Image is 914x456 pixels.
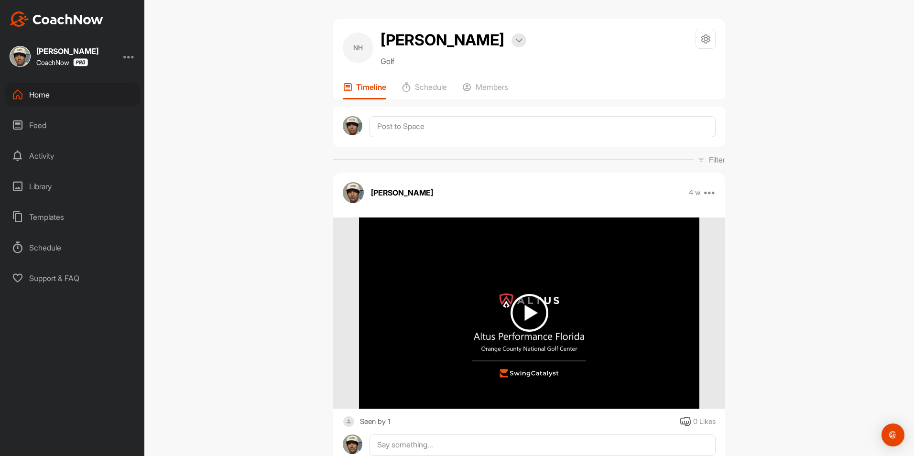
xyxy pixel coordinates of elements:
[10,46,31,67] img: square_3afb5cdd0af377cb924fcab7a3847f24.jpg
[343,33,373,63] div: NH
[343,416,355,428] img: square_default-ef6cabf814de5a2bf16c804365e32c732080f9872bdf737d349900a9daf73cf9.png
[476,82,508,92] p: Members
[371,187,433,198] p: [PERSON_NAME]
[73,58,88,66] img: CoachNow Pro
[381,29,504,52] h2: [PERSON_NAME]
[881,423,904,446] div: Open Intercom Messenger
[5,205,140,229] div: Templates
[36,58,88,66] div: CoachNow
[359,217,699,409] img: media
[343,434,362,454] img: avatar
[5,113,140,137] div: Feed
[36,47,98,55] div: [PERSON_NAME]
[5,266,140,290] div: Support & FAQ
[5,144,140,168] div: Activity
[343,182,364,203] img: avatar
[415,82,447,92] p: Schedule
[689,188,701,197] p: 4 w
[10,11,103,27] img: CoachNow
[360,416,391,428] div: Seen by 1
[343,116,362,136] img: avatar
[511,294,548,332] img: play
[356,82,386,92] p: Timeline
[693,416,716,427] div: 0 Likes
[381,55,526,67] p: Golf
[5,236,140,260] div: Schedule
[515,38,522,43] img: arrow-down
[5,174,140,198] div: Library
[5,83,140,107] div: Home
[709,154,725,165] p: Filter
